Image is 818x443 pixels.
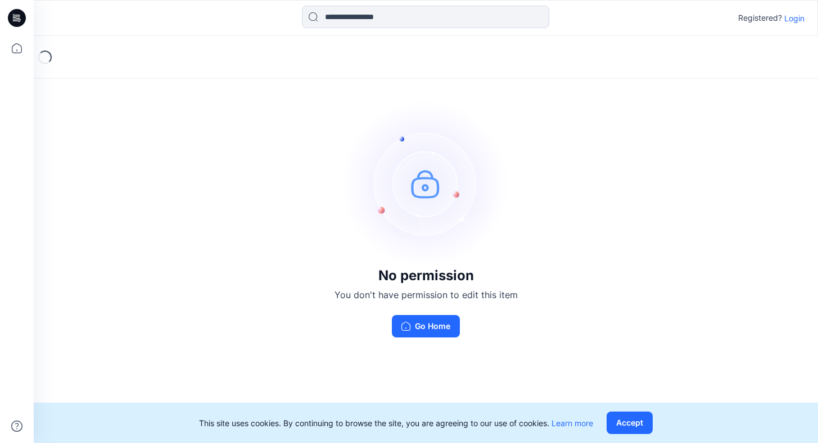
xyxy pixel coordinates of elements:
p: Login [784,12,805,24]
button: Accept [607,412,653,434]
a: Learn more [552,418,593,428]
h3: No permission [335,268,518,284]
p: Registered? [738,11,782,25]
p: This site uses cookies. By continuing to browse the site, you are agreeing to our use of cookies. [199,417,593,429]
p: You don't have permission to edit this item [335,288,518,302]
img: no-perm.svg [342,99,510,268]
button: Go Home [392,315,460,337]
